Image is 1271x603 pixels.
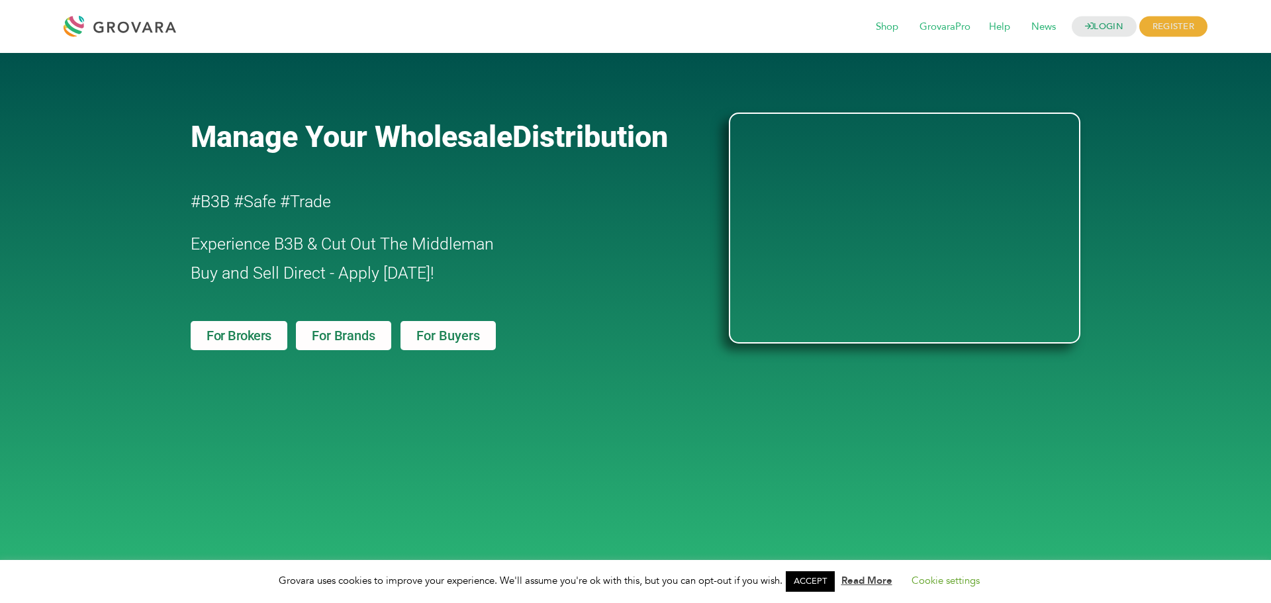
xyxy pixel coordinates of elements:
[191,234,494,254] span: Experience B3B & Cut Out The Middleman
[980,20,1019,34] a: Help
[910,20,980,34] a: GrovaraPro
[867,20,908,34] a: Shop
[912,574,980,587] a: Cookie settings
[191,321,287,350] a: For Brokers
[279,574,993,587] span: Grovara uses cookies to improve your experience. We'll assume you're ok with this, but you can op...
[1022,20,1065,34] a: News
[786,571,835,592] a: ACCEPT
[296,321,391,350] a: For Brands
[207,329,271,342] span: For Brokers
[512,119,668,154] span: Distribution
[312,329,375,342] span: For Brands
[400,321,496,350] a: For Buyers
[191,263,434,283] span: Buy and Sell Direct - Apply [DATE]!
[1139,17,1207,37] span: REGISTER
[191,187,653,216] h2: #B3B #Safe #Trade
[191,119,707,154] a: Manage Your WholesaleDistribution
[416,329,480,342] span: For Buyers
[867,15,908,40] span: Shop
[1072,17,1137,37] a: LOGIN
[980,15,1019,40] span: Help
[1022,15,1065,40] span: News
[841,574,892,587] a: Read More
[910,15,980,40] span: GrovaraPro
[191,119,512,154] span: Manage Your Wholesale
